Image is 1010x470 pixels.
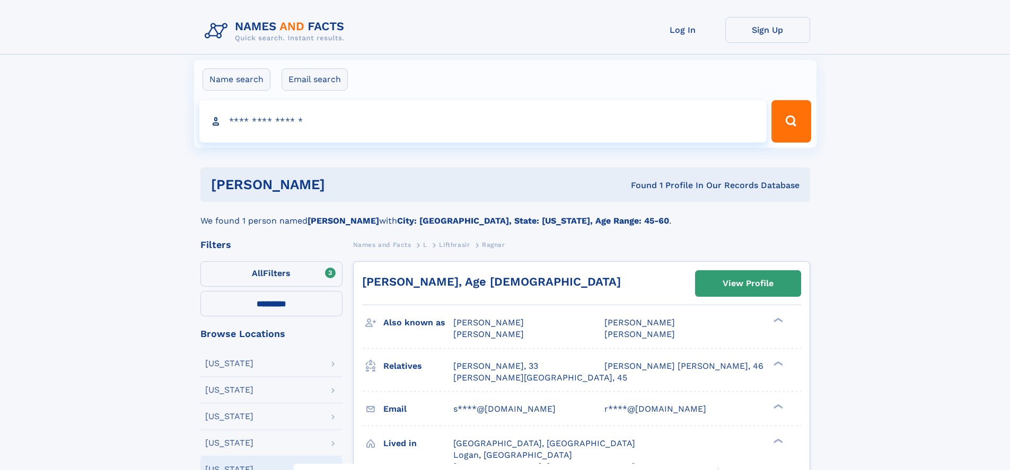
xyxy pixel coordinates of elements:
[453,360,538,372] a: [PERSON_NAME], 33
[439,238,470,251] a: Lifthrasir
[211,178,478,191] h1: [PERSON_NAME]
[203,68,270,91] label: Name search
[383,314,453,332] h3: Also known as
[696,271,801,296] a: View Profile
[252,268,263,278] span: All
[771,403,784,410] div: ❯
[439,241,470,249] span: Lifthrasir
[200,202,810,227] div: We found 1 person named with .
[397,216,669,226] b: City: [GEOGRAPHIC_DATA], State: [US_STATE], Age Range: 45-60
[205,359,253,368] div: [US_STATE]
[423,238,427,251] a: L
[200,240,342,250] div: Filters
[723,271,774,296] div: View Profile
[604,317,675,327] span: [PERSON_NAME]
[205,386,253,394] div: [US_STATE]
[453,438,635,448] span: [GEOGRAPHIC_DATA], [GEOGRAPHIC_DATA]
[205,439,253,447] div: [US_STATE]
[771,437,784,444] div: ❯
[771,317,784,324] div: ❯
[282,68,348,91] label: Email search
[200,17,353,46] img: Logo Names and Facts
[453,450,572,460] span: Logan, [GEOGRAPHIC_DATA]
[453,329,524,339] span: [PERSON_NAME]
[199,100,767,143] input: search input
[205,412,253,421] div: [US_STATE]
[200,261,342,287] label: Filters
[383,357,453,375] h3: Relatives
[604,360,763,372] a: [PERSON_NAME] [PERSON_NAME], 46
[604,329,675,339] span: [PERSON_NAME]
[308,216,379,226] b: [PERSON_NAME]
[725,17,810,43] a: Sign Up
[453,317,524,327] span: [PERSON_NAME]
[478,180,800,191] div: Found 1 Profile In Our Records Database
[482,241,505,249] span: Ragnar
[771,360,784,367] div: ❯
[200,329,342,339] div: Browse Locations
[453,372,627,384] a: [PERSON_NAME][GEOGRAPHIC_DATA], 45
[771,100,811,143] button: Search Button
[353,238,411,251] a: Names and Facts
[383,400,453,418] h3: Email
[423,241,427,249] span: L
[383,434,453,453] h3: Lived in
[362,275,621,288] a: [PERSON_NAME], Age [DEMOGRAPHIC_DATA]
[640,17,725,43] a: Log In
